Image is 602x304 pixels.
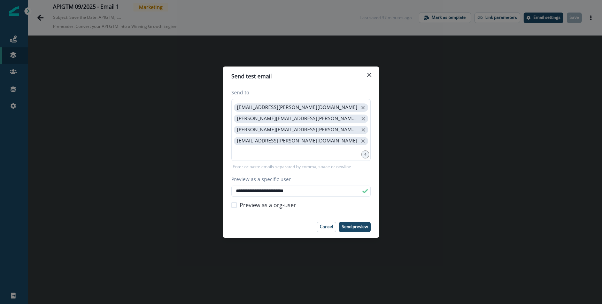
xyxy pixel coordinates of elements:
span: Preview as a org-user [240,201,296,209]
p: [PERSON_NAME][EMAIL_ADDRESS][PERSON_NAME][DOMAIN_NAME] [237,127,358,133]
p: Enter or paste emails separated by comma, space or newline [231,164,353,170]
button: close [360,138,366,145]
p: [EMAIL_ADDRESS][PERSON_NAME][DOMAIN_NAME] [237,104,357,110]
p: Send test email [231,72,272,80]
button: close [360,104,366,111]
button: close [360,115,366,122]
button: Send preview [339,222,371,232]
p: [PERSON_NAME][EMAIL_ADDRESS][PERSON_NAME][DOMAIN_NAME] [237,116,358,122]
div: 4 [361,150,369,158]
label: Preview as a specific user [231,176,366,183]
p: Send preview [342,224,368,229]
p: Cancel [320,224,333,229]
p: [EMAIL_ADDRESS][PERSON_NAME][DOMAIN_NAME] [237,138,357,144]
label: Send to [231,89,366,96]
button: close [360,126,366,133]
button: Cancel [317,222,336,232]
button: Close [364,69,375,80]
